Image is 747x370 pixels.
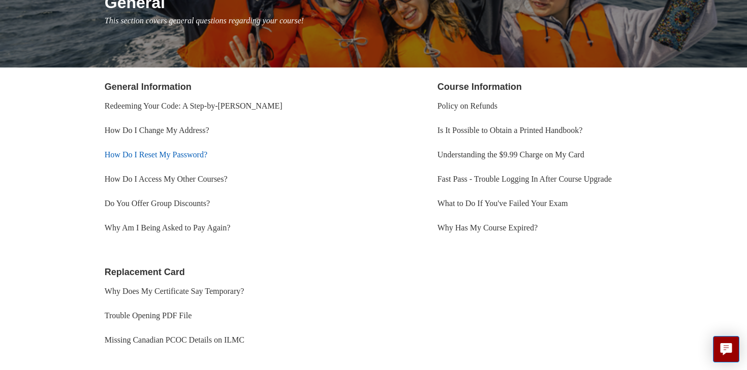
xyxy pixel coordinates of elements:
[105,126,209,134] a: How Do I Change My Address?
[105,15,710,27] p: This section covers general questions regarding your course!
[438,82,522,92] a: Course Information
[438,175,612,183] a: Fast Pass - Trouble Logging In After Course Upgrade
[438,150,584,159] a: Understanding the $9.99 Charge on My Card
[105,199,210,208] a: Do You Offer Group Discounts?
[438,199,568,208] a: What to Do If You've Failed Your Exam
[105,102,283,110] a: Redeeming Your Code: A Step-by-[PERSON_NAME]
[105,82,192,92] a: General Information
[105,287,244,295] a: Why Does My Certificate Say Temporary?
[105,311,192,320] a: Trouble Opening PDF File
[438,223,538,232] a: Why Has My Course Expired?
[105,335,244,344] a: Missing Canadian PCOC Details on ILMC
[713,336,739,362] button: Live chat
[105,223,231,232] a: Why Am I Being Asked to Pay Again?
[105,150,207,159] a: How Do I Reset My Password?
[105,267,185,277] a: Replacement Card
[105,175,228,183] a: How Do I Access My Other Courses?
[438,102,497,110] a: Policy on Refunds
[438,126,583,134] a: Is It Possible to Obtain a Printed Handbook?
